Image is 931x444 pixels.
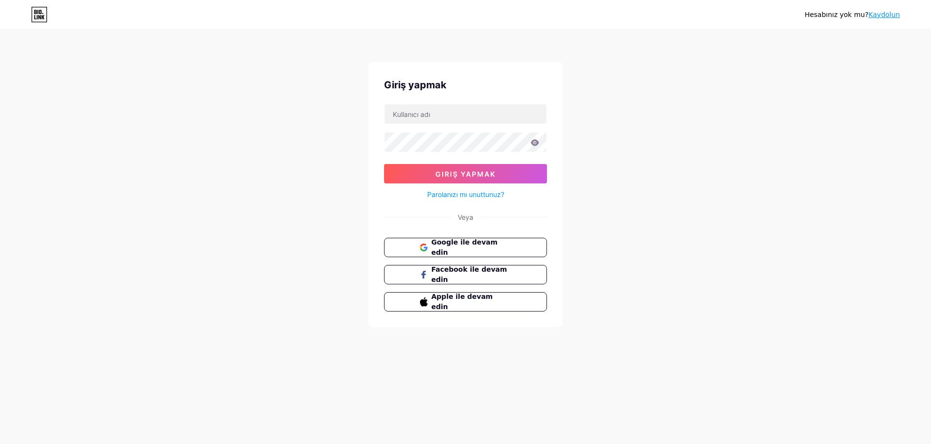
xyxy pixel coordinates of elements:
[384,265,547,284] button: Facebook ile devam edin
[804,11,868,18] font: Hesabınız yok mu?
[432,238,498,256] font: Google ile devam edin
[384,79,447,91] font: Giriş yapmak
[427,190,504,198] font: Parolanızı mı unuttunuz?
[432,265,507,283] font: Facebook ile devam edin
[868,11,900,18] a: Kaydolun
[385,104,546,124] input: Kullanıcı adı
[432,293,493,311] font: Apple ile devam edin
[384,292,547,312] button: Apple ile devam edin
[384,164,547,183] button: Giriş yapmak
[435,170,496,178] font: Giriş yapmak
[384,238,547,257] button: Google ile devam edin
[427,189,504,199] a: Parolanızı mı unuttunuz?
[458,213,473,221] font: Veya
